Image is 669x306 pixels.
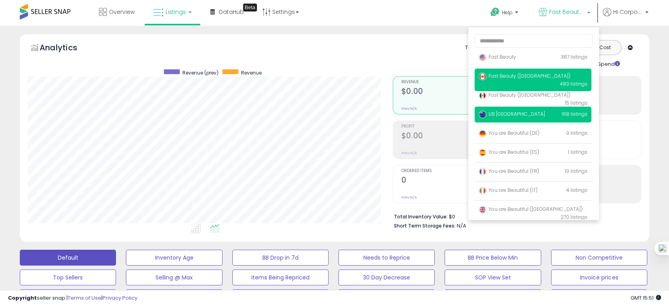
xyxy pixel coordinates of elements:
[479,168,539,174] span: You are Beautiful (FR)
[232,289,329,305] button: Oversized
[551,270,647,285] button: Invoice prices
[445,270,541,285] button: SOP View Set
[243,4,257,11] div: Tooltip anchor
[613,8,643,16] span: Hi Corporate
[658,244,667,252] img: one_i.png
[479,54,516,60] span: Fast Beauty
[479,73,570,79] span: Fast Beauty ([GEOGRAPHIC_DATA])
[165,8,186,16] span: Listings
[603,8,648,26] a: Hi Corporate
[394,211,635,221] li: $0
[8,294,37,302] strong: Copyright
[562,111,587,117] span: 168 listings
[401,87,513,98] h2: $0.00
[479,206,487,214] img: uk.png
[126,270,222,285] button: Selling @ Max
[401,80,513,84] span: Revenue
[561,54,587,60] span: 387 listings
[479,130,487,138] img: germany.png
[479,206,583,212] span: You are Beautiful ([GEOGRAPHIC_DATA])
[479,111,545,117] span: UB [GEOGRAPHIC_DATA]
[565,99,587,106] span: 15 listings
[551,289,647,305] button: SPP Q ES
[40,42,93,55] h5: Analytics
[568,149,587,155] span: 1 listings
[560,80,587,87] span: 489 listings
[219,8,244,16] span: DataHub
[68,294,101,302] a: Terms of Use
[20,250,116,266] button: Default
[126,250,222,266] button: Inventory Age
[479,92,570,98] span: Fast Beauty ([GEOGRAPHIC_DATA])
[401,151,417,155] small: Prev: N/A
[338,289,435,305] button: [PERSON_NAME]
[401,195,417,200] small: Prev: N/A
[465,44,496,52] div: Totals For
[445,289,541,305] button: [PERSON_NAME]
[566,130,587,136] span: 9 listings
[232,250,329,266] button: BB Drop in 7d
[232,270,329,285] button: Items Being Repriced
[479,92,487,99] img: mexico.png
[551,250,647,266] button: Non Competitive
[479,187,487,195] img: italy.png
[457,222,466,229] span: N/A
[338,270,435,285] button: 30 Day Decrease
[394,213,448,220] b: Total Inventory Value:
[479,73,487,80] img: canada.png
[401,131,513,142] h2: $0.00
[561,214,587,220] span: 270 listings
[103,294,137,302] a: Privacy Policy
[502,9,513,16] span: Help
[20,289,116,305] button: Darya
[401,106,417,111] small: Prev: N/A
[20,270,116,285] button: Top Sellers
[8,295,137,302] div: seller snap | |
[401,124,513,129] span: Profit
[445,250,541,266] button: BB Price Below Min
[479,149,539,155] span: You are Beautiful (ES)
[126,289,222,305] button: Slow
[484,1,526,26] a: Help
[479,111,487,119] img: australia.png
[241,69,262,76] span: Revenue
[394,222,456,229] b: Short Term Storage Fees:
[182,69,219,76] span: Revenue (prev)
[109,8,135,16] span: Overview
[566,187,587,193] span: 4 listings
[479,149,487,157] img: spain.png
[479,130,540,136] span: You are Beautiful (DE)
[401,176,513,186] h2: 0
[479,187,538,193] span: You are Beautiful (IT)
[549,8,585,16] span: Fast Beauty ([GEOGRAPHIC_DATA])
[479,54,487,61] img: usa.png
[565,168,587,174] span: 19 listings
[631,294,661,302] span: 2025-09-15 15:51 GMT
[490,7,500,17] i: Get Help
[338,250,435,266] button: Needs to Reprice
[401,169,513,173] span: Ordered Items
[479,168,487,176] img: france.png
